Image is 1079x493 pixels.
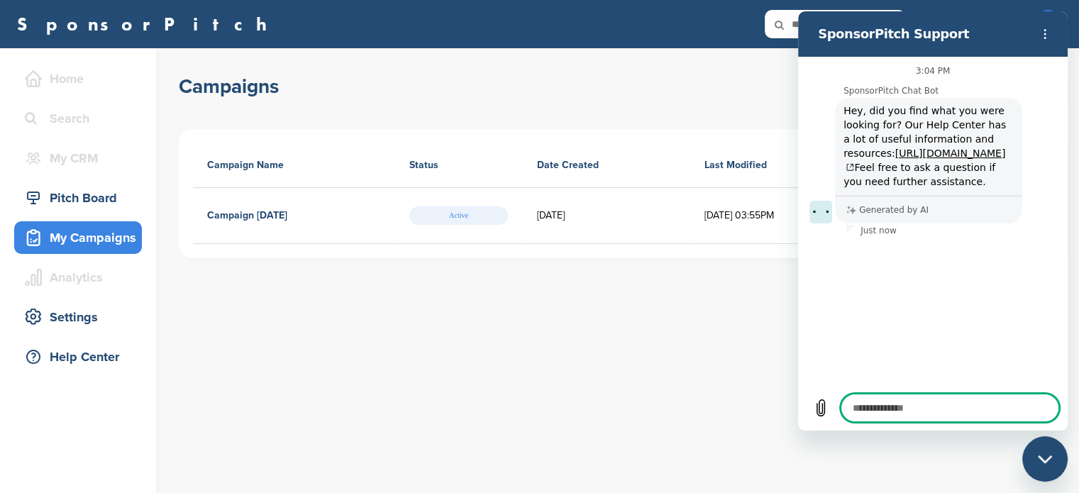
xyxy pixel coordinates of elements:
a: [PERSON_NAME] [919,9,1019,40]
span: ER [1034,10,1062,38]
th: Last Modified [690,143,873,188]
th: Campaign Name [193,143,395,188]
a: My CRM [14,142,142,175]
a: SponsorPitch [17,15,276,33]
a: Settings [14,301,142,333]
a: Analytics [14,261,142,294]
iframe: Button to launch messaging window, conversation in progress [1022,436,1068,482]
th: Date Created [522,143,690,188]
div: Settings [21,304,142,330]
div: Home [21,66,142,92]
a: Help Center [14,340,142,373]
div: My Campaigns [21,225,142,250]
div: My CRM [21,145,142,171]
div: Search [21,106,142,131]
div: Help Center [21,344,142,370]
a: Search [14,102,142,135]
a: My Campaigns [14,221,142,254]
a: Home [14,62,142,95]
iframe: Messaging window [798,11,1068,431]
h1: Campaigns [179,74,279,99]
div: Analytics [21,265,142,290]
th: Status [395,143,523,188]
td: [DATE] [522,188,690,244]
div: Pitch Board [21,185,142,211]
td: [DATE] 03:55PM [690,188,873,244]
span: Active [409,206,509,225]
a: Pitch Board [14,182,142,214]
h4: Campaign [DATE] [207,208,287,223]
